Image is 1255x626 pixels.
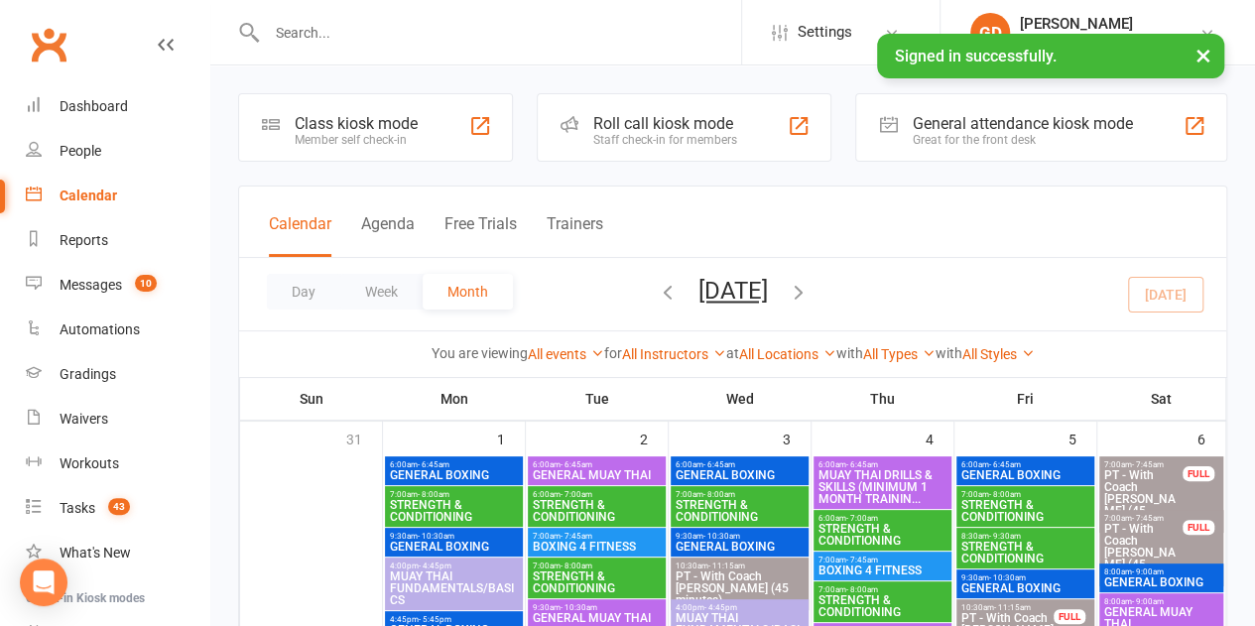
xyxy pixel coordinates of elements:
div: Automations [60,321,140,337]
span: 7:00am [960,490,1090,499]
button: Trainers [547,214,603,257]
span: - 8:00am [418,490,449,499]
span: - 8:00am [703,490,735,499]
span: BOXING 4 FITNESS [817,564,947,576]
button: [DATE] [698,277,768,305]
span: - 10:30am [703,532,740,541]
span: 10:30am [675,562,805,570]
a: People [26,129,209,174]
div: Staff check-in for members [593,133,737,147]
a: Reports [26,218,209,263]
div: 2 [640,422,668,454]
a: Automations [26,308,209,352]
th: Sun [240,378,383,420]
div: Calendar [60,188,117,203]
span: STRENGTH & CONDITIONING [817,594,947,618]
span: 7:00am [1103,514,1184,523]
div: [PERSON_NAME] [1020,15,1199,33]
span: 6:00am [389,460,519,469]
div: 31 [346,422,382,454]
a: Messages 10 [26,263,209,308]
span: - 4:45pm [419,562,451,570]
div: 1 [497,422,525,454]
span: 4:00pm [675,603,805,612]
span: 43 [108,498,130,515]
span: - 6:45am [846,460,878,469]
span: - 7:45am [1132,514,1164,523]
span: - 9:30am [989,532,1021,541]
span: - 9:00am [1132,597,1164,606]
span: STRENGTH & CONDITIONING [817,523,947,547]
span: - 8:00am [561,562,592,570]
span: 6:00am [675,460,805,469]
span: - 8:00am [846,585,878,594]
span: STRENGTH & CONDITIONING [960,541,1090,564]
span: GENERAL BOXING [1103,576,1219,588]
div: Gradings [60,366,116,382]
div: Roll call kiosk mode [593,114,737,133]
button: Agenda [361,214,415,257]
span: BOXING 4 FITNESS [532,541,662,553]
input: Search... [261,19,741,47]
div: Waivers [60,411,108,427]
a: All Instructors [622,346,726,362]
span: 6:00am [532,460,662,469]
a: Tasks 43 [26,486,209,531]
div: Champions [PERSON_NAME] [1020,33,1199,51]
strong: with [936,345,962,361]
span: 7:00am [389,490,519,499]
span: STRENGTH & CONDITIONING [675,499,805,523]
span: 8:30am [960,532,1090,541]
span: - 6:45am [703,460,735,469]
div: Tasks [60,500,95,516]
div: Workouts [60,455,119,471]
span: - 5:45pm [419,615,451,624]
th: Mon [383,378,526,420]
a: All Styles [962,346,1035,362]
span: STRENGTH & CONDITIONING [532,570,662,594]
a: Gradings [26,352,209,397]
span: 7:00am [532,562,662,570]
div: FULL [1054,609,1085,624]
span: MUAY THAI DRILLS & SKILLS (MINIMUM 1 MONTH TRAININ... [817,469,947,505]
span: Settings [798,10,852,55]
span: GENERAL BOXING [675,469,805,481]
span: - 11:15am [994,603,1031,612]
a: Dashboard [26,84,209,129]
button: Calendar [269,214,331,257]
span: 6:00am [817,514,947,523]
span: - 4:45pm [704,603,737,612]
a: Calendar [26,174,209,218]
div: Open Intercom Messenger [20,559,67,606]
span: GENERAL BOXING [675,541,805,553]
div: 4 [926,422,953,454]
span: - 8:00am [989,490,1021,499]
th: Sat [1097,378,1226,420]
a: What's New [26,531,209,575]
a: Waivers [26,397,209,441]
span: STRENGTH & CONDITIONING [960,499,1090,523]
a: All events [528,346,604,362]
span: MUAY THAI FUNDAMENTALS/BASICS [389,570,519,606]
div: General attendance kiosk mode [912,114,1132,133]
span: 7:00am [817,556,947,564]
div: Member self check-in [295,133,418,147]
div: FULL [1183,466,1214,481]
span: GENERAL BOXING [389,541,519,553]
span: GENERAL MUAY THAI [532,469,662,481]
span: - 10:30am [989,573,1026,582]
a: Clubworx [24,20,73,69]
span: 6:00am [817,460,947,469]
span: - 6:45am [418,460,449,469]
a: Workouts [26,441,209,486]
span: 4:00pm [389,562,519,570]
span: - 10:30am [561,603,597,612]
span: 10:30am [960,603,1055,612]
span: - 7:00am [846,514,878,523]
strong: with [836,345,863,361]
span: - 11:15am [708,562,745,570]
span: 7:00am [675,490,805,499]
span: STRENGTH & CONDITIONING [532,499,662,523]
span: 9:30am [675,532,805,541]
span: 9:30am [960,573,1090,582]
